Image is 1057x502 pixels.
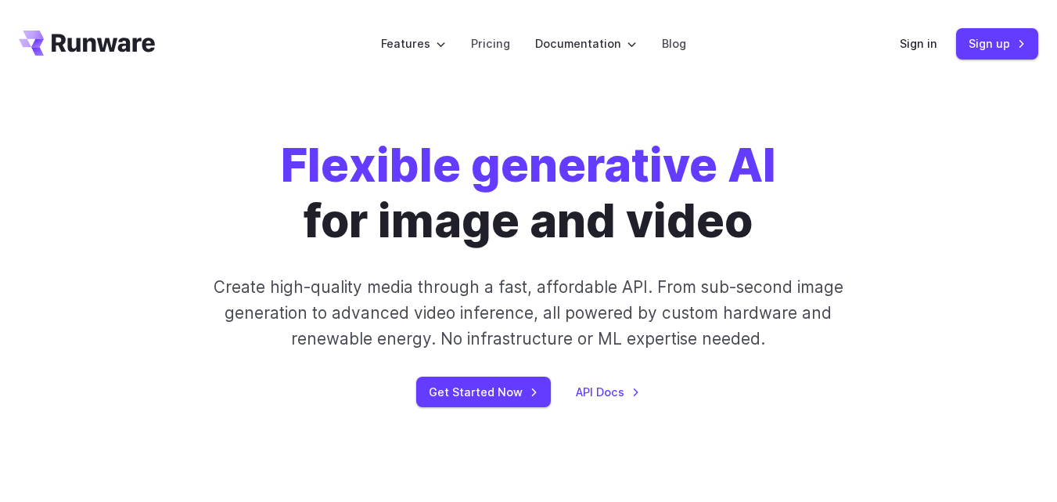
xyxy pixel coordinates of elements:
a: Sign in [900,34,937,52]
label: Features [381,34,446,52]
a: Get Started Now [416,377,551,407]
a: Go to / [19,31,155,56]
a: Blog [662,34,686,52]
a: Sign up [956,28,1038,59]
label: Documentation [535,34,637,52]
h1: for image and video [281,138,776,249]
a: Pricing [471,34,510,52]
a: API Docs [576,383,640,401]
strong: Flexible generative AI [281,137,776,193]
p: Create high-quality media through a fast, affordable API. From sub-second image generation to adv... [203,274,855,352]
